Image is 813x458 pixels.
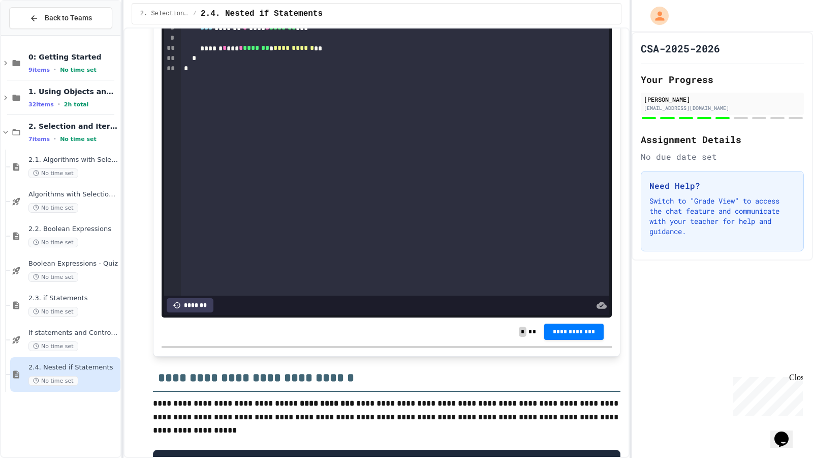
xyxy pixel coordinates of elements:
[28,341,78,351] span: No time set
[641,72,804,87] h2: Your Progress
[193,10,197,18] span: /
[729,373,803,416] iframe: chat widget
[60,67,97,73] span: No time set
[28,190,118,199] span: Algorithms with Selection and Repetition - Topic 2.1
[649,180,795,192] h3: Need Help?
[28,363,118,372] span: 2.4. Nested if Statements
[28,122,118,131] span: 2. Selection and Iteration
[28,307,78,317] span: No time set
[28,168,78,178] span: No time set
[64,101,89,108] span: 2h total
[28,203,78,213] span: No time set
[644,104,801,112] div: [EMAIL_ADDRESS][DOMAIN_NAME]
[9,7,112,29] button: Back to Teams
[4,4,70,65] div: Chat with us now!Close
[28,101,54,108] span: 32 items
[649,196,795,237] p: Switch to "Grade View" to access the chat feature and communicate with your teacher for help and ...
[641,132,804,147] h2: Assignment Details
[644,95,801,104] div: [PERSON_NAME]
[45,13,92,23] span: Back to Teams
[28,272,78,282] span: No time set
[28,156,118,164] span: 2.1. Algorithms with Selection and Repetition
[201,8,323,20] span: 2.4. Nested if Statements
[54,66,56,74] span: •
[58,100,60,108] span: •
[28,225,118,234] span: 2.2. Boolean Expressions
[640,4,671,27] div: My Account
[28,329,118,337] span: If statements and Control Flow - Quiz
[770,417,803,448] iframe: chat widget
[28,52,118,62] span: 0: Getting Started
[54,135,56,143] span: •
[28,238,78,247] span: No time set
[28,136,50,142] span: 7 items
[641,41,720,55] h1: CSA-2025-2026
[60,136,97,142] span: No time set
[28,87,118,96] span: 1. Using Objects and Methods
[641,151,804,163] div: No due date set
[140,10,189,18] span: 2. Selection and Iteration
[28,376,78,386] span: No time set
[28,67,50,73] span: 9 items
[28,260,118,268] span: Boolean Expressions - Quiz
[28,294,118,303] span: 2.3. if Statements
